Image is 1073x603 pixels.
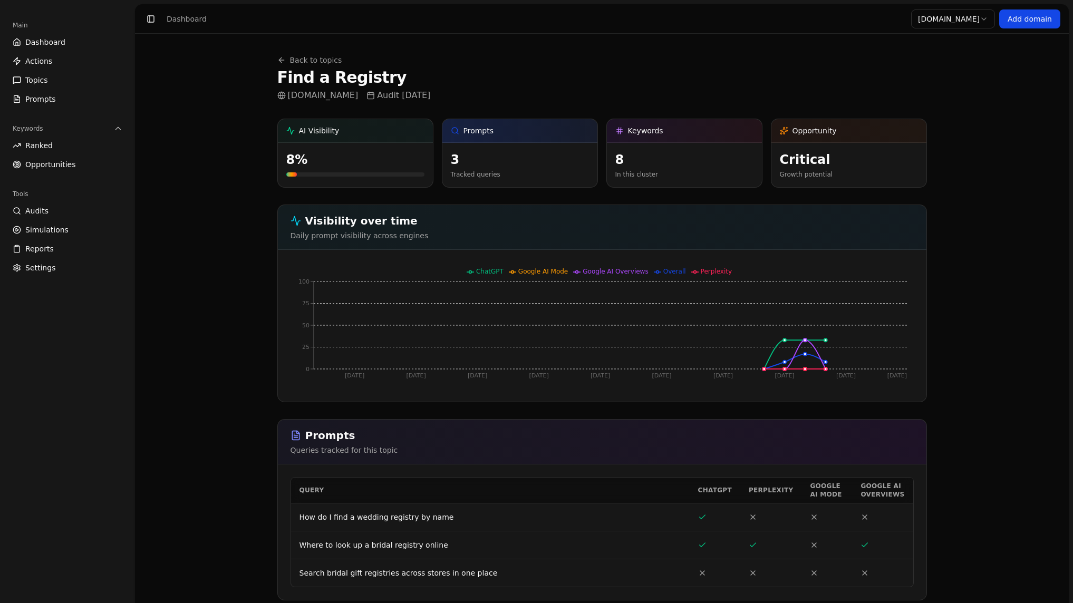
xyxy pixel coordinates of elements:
div: 8 % [286,151,424,168]
span: Actions [25,56,52,66]
svg: ChatGPT legend icon [467,268,474,276]
tspan: [DATE] [529,372,548,379]
p: Daily prompt visibility across engines [291,230,914,241]
svg: Overall legend icon [654,268,661,276]
a: Search bridal gift registries across stores in one place [299,569,498,577]
span: Reports [25,244,54,254]
svg: Google AI Mode legend icon [509,268,516,276]
span: Audits [25,206,49,216]
span: AI Visibility [299,125,340,136]
tspan: [DATE] [713,372,732,379]
span: Google AI Overviews [583,268,648,275]
div: Dashboard [167,14,207,24]
p: In this cluster [615,170,753,179]
tspan: [DATE] [836,372,855,379]
div: critical [780,151,918,168]
h1: Find a Registry [277,68,431,87]
span: Opportunities [25,159,76,170]
tspan: [DATE] [468,372,487,379]
th: Google AI overviews [852,478,913,503]
a: Prompts [8,91,127,108]
span: Prompts [463,125,494,136]
a: How do I find a wedding registry by name [299,513,454,521]
tspan: [DATE] [406,372,426,379]
tspan: 75 [302,300,310,307]
a: Add domain [999,9,1060,28]
svg: Google AI Overviews legend icon [573,268,581,276]
a: Reports [8,240,127,257]
a: Settings [8,259,127,276]
a: Simulations [8,221,127,238]
span: ChatGPT [476,268,504,275]
p: Growth potential [780,170,918,179]
tspan: [DATE] [590,372,610,379]
p: Tracked queries [451,170,589,179]
span: Prompts [25,94,56,104]
span: Overall [663,268,686,275]
div: Main [8,17,127,34]
th: Google AI mode [801,478,852,503]
h2: Prompts [291,428,914,443]
a: Topics [8,72,127,89]
tspan: [DATE] [652,372,671,379]
tspan: [DATE] [887,372,906,379]
a: Ranked [8,137,127,154]
a: Actions [8,53,127,70]
th: ChatGPT [690,478,740,503]
div: 3 [451,151,589,168]
a: Audits [8,202,127,219]
span: Dashboard [25,37,65,47]
tspan: 25 [302,344,310,351]
div: Tools [8,186,127,202]
span: Opportunity [792,125,837,136]
tspan: 100 [298,278,310,285]
span: Settings [25,262,55,273]
span: [DOMAIN_NAME] [277,89,359,102]
a: Dashboard [8,34,127,51]
span: Perplexity [701,268,732,275]
p: Queries tracked for this topic [291,445,914,455]
svg: Perplexity legend icon [691,268,699,276]
a: Where to look up a bridal registry online [299,541,448,549]
button: Keywords [8,120,127,137]
tspan: [DATE] [775,372,794,379]
a: Opportunities [8,156,127,173]
span: Topics [25,75,48,85]
div: 8 [615,151,753,168]
tspan: [DATE] [345,372,364,379]
span: Audit [DATE] [366,89,430,102]
tspan: 50 [302,322,310,329]
h2: Visibility over time [291,213,914,228]
th: Perplexity [740,478,801,503]
a: Back to topics [277,55,342,65]
span: Google AI Mode [518,268,568,275]
span: Keywords [628,125,663,136]
span: Simulations [25,225,69,235]
span: Ranked [25,140,53,151]
tspan: 0 [306,366,310,373]
th: Query [291,478,690,503]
